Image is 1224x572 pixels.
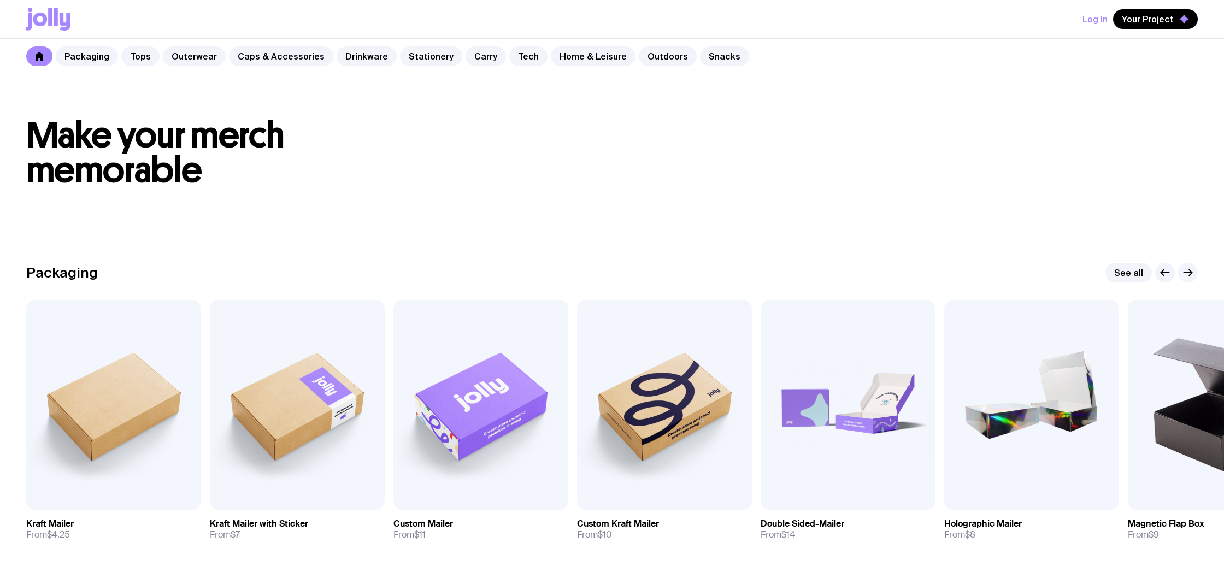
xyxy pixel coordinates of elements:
a: Stationery [400,46,462,66]
span: $8 [965,529,975,540]
button: Log In [1082,9,1108,29]
a: Drinkware [337,46,397,66]
a: Tech [509,46,548,66]
span: $11 [414,529,426,540]
a: Custom Kraft MailerFrom$10 [577,510,752,549]
span: $10 [598,529,612,540]
a: Custom MailerFrom$11 [393,510,568,549]
span: From [1128,529,1159,540]
h3: Magnetic Flap Box [1128,518,1204,529]
span: From [26,529,70,540]
a: Home & Leisure [551,46,635,66]
span: From [577,529,612,540]
a: Carry [466,46,506,66]
span: From [944,529,975,540]
span: Make your merch memorable [26,114,285,192]
a: Kraft MailerFrom$4.25 [26,510,201,549]
a: Outerwear [163,46,226,66]
a: Double Sided-MailerFrom$14 [761,510,935,549]
a: Packaging [56,46,118,66]
span: From [761,529,795,540]
span: $9 [1149,529,1159,540]
a: Kraft Mailer with StickerFrom$7 [210,510,385,549]
h3: Kraft Mailer [26,518,74,529]
a: Snacks [700,46,749,66]
h3: Kraft Mailer with Sticker [210,518,308,529]
a: Outdoors [639,46,697,66]
span: From [393,529,426,540]
a: Holographic MailerFrom$8 [944,510,1119,549]
h3: Holographic Mailer [944,518,1022,529]
a: Caps & Accessories [229,46,333,66]
h2: Packaging [26,264,98,281]
span: $4.25 [47,529,70,540]
h3: Custom Kraft Mailer [577,518,659,529]
button: Your Project [1113,9,1198,29]
span: Your Project [1122,14,1174,25]
span: $14 [781,529,795,540]
span: From [210,529,240,540]
a: Tops [121,46,160,66]
h3: Double Sided-Mailer [761,518,844,529]
h3: Custom Mailer [393,518,453,529]
a: See all [1105,263,1152,282]
span: $7 [231,529,240,540]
